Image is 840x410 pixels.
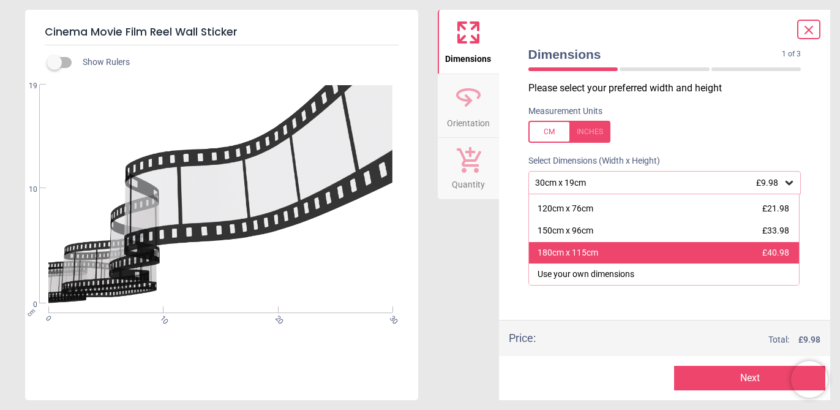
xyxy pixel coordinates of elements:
[447,112,490,130] span: Orientation
[54,55,418,70] div: Show Rulers
[538,203,593,215] div: 120cm x 76cm
[538,225,593,237] div: 150cm x 96cm
[554,334,821,346] div: Total:
[528,105,602,118] label: Measurement Units
[762,248,789,257] span: £40.98
[14,184,37,195] span: 10
[438,74,499,138] button: Orientation
[762,226,789,235] span: £33.98
[445,47,491,66] span: Dimensions
[534,178,784,188] div: 30cm x 19cm
[803,335,820,344] span: 9.98
[452,173,485,191] span: Quantity
[26,307,37,318] span: cm
[528,82,811,95] p: Please select your preferred width and height
[43,314,51,322] span: 0
[45,20,399,45] h5: Cinema Movie Film Reel Wall Sticker
[272,314,280,322] span: 20
[528,45,782,63] span: Dimensions
[438,138,499,199] button: Quantity
[14,300,37,310] span: 0
[782,49,801,59] span: 1 of 3
[762,203,789,213] span: £21.98
[387,314,395,322] span: 30
[14,81,37,91] span: 19
[538,268,634,281] div: Use your own dimensions
[791,361,828,398] iframe: Brevo live chat
[509,330,536,346] div: Price :
[674,366,825,390] button: Next
[158,314,166,322] span: 10
[519,155,660,167] label: Select Dimensions (Width x Height)
[438,10,499,74] button: Dimensions
[798,334,820,346] span: £
[756,178,778,188] span: £9.98
[538,247,598,259] div: 180cm x 115cm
